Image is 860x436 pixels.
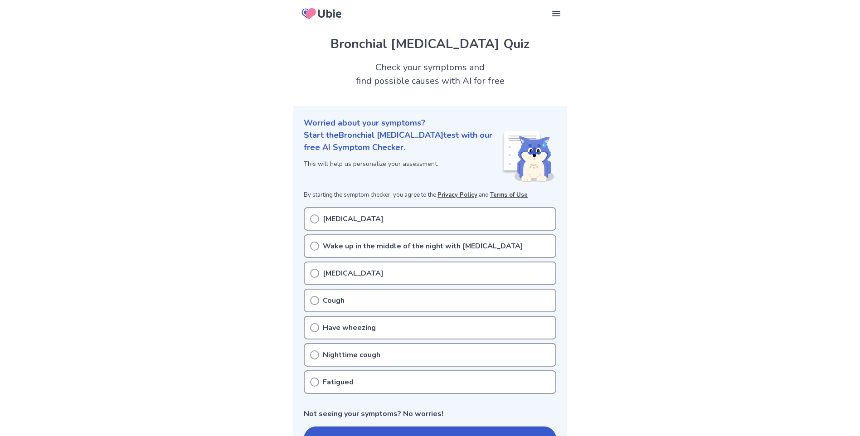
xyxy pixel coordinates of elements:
p: Have wheezing [323,322,376,333]
p: Wake up in the middle of the night with [MEDICAL_DATA] [323,241,523,252]
p: This will help us personalize your assessment. [304,159,502,169]
p: [MEDICAL_DATA] [323,213,384,224]
a: Terms of Use [490,191,528,199]
h1: Bronchial [MEDICAL_DATA] Quiz [304,34,556,53]
a: Privacy Policy [437,191,477,199]
p: By starting the symptom checker, you agree to the and [304,191,556,200]
h2: Check your symptoms and find possible causes with AI for free [293,61,567,88]
p: Worried about your symptoms? [304,117,556,129]
p: [MEDICAL_DATA] [323,268,384,279]
img: Shiba [502,131,554,182]
p: Start the Bronchial [MEDICAL_DATA] test with our free AI Symptom Checker. [304,129,502,154]
p: Cough [323,295,345,306]
p: Fatigued [323,377,354,388]
p: Nighttime cough [323,349,380,360]
p: Not seeing your symptoms? No worries! [304,408,556,419]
